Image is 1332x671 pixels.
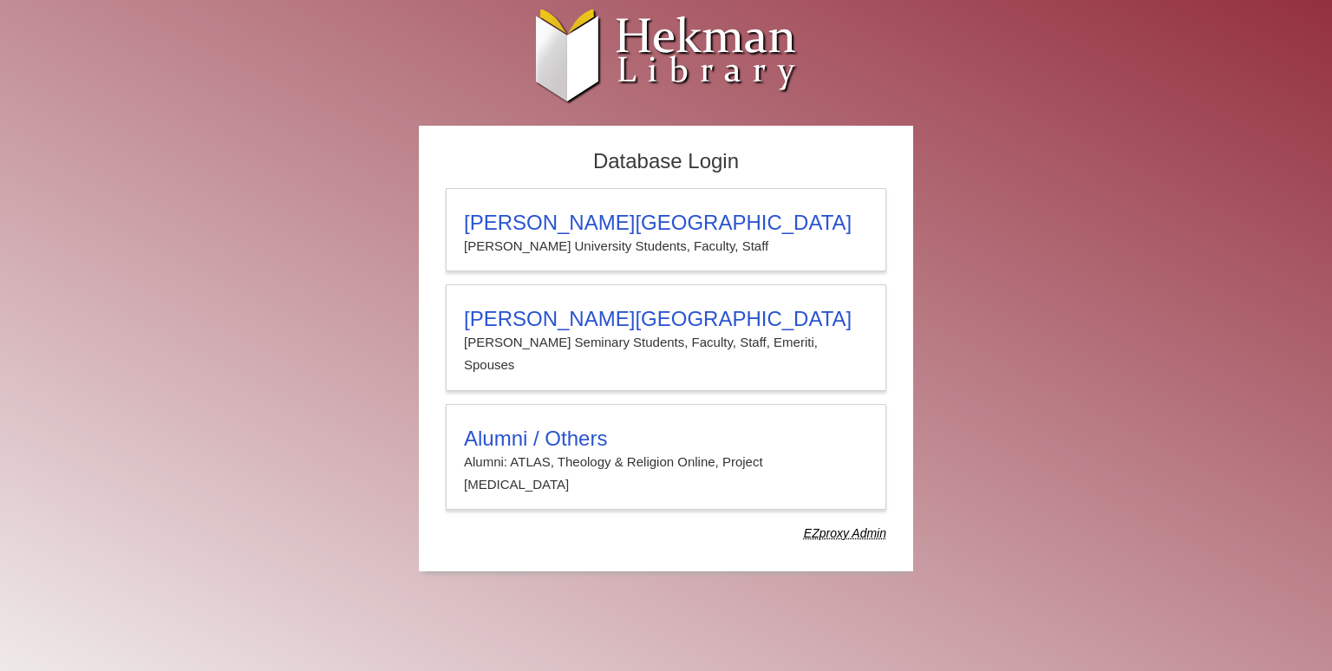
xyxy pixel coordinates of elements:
[464,211,868,235] h3: [PERSON_NAME][GEOGRAPHIC_DATA]
[437,144,895,179] h2: Database Login
[446,284,886,391] a: [PERSON_NAME][GEOGRAPHIC_DATA][PERSON_NAME] Seminary Students, Faculty, Staff, Emeriti, Spouses
[464,427,868,451] h3: Alumni / Others
[464,331,868,377] p: [PERSON_NAME] Seminary Students, Faculty, Staff, Emeriti, Spouses
[464,451,868,497] p: Alumni: ATLAS, Theology & Religion Online, Project [MEDICAL_DATA]
[464,427,868,497] summary: Alumni / OthersAlumni: ATLAS, Theology & Religion Online, Project [MEDICAL_DATA]
[464,307,868,331] h3: [PERSON_NAME][GEOGRAPHIC_DATA]
[464,235,868,257] p: [PERSON_NAME] University Students, Faculty, Staff
[804,526,886,540] dfn: Use Alumni login
[446,188,886,271] a: [PERSON_NAME][GEOGRAPHIC_DATA][PERSON_NAME] University Students, Faculty, Staff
